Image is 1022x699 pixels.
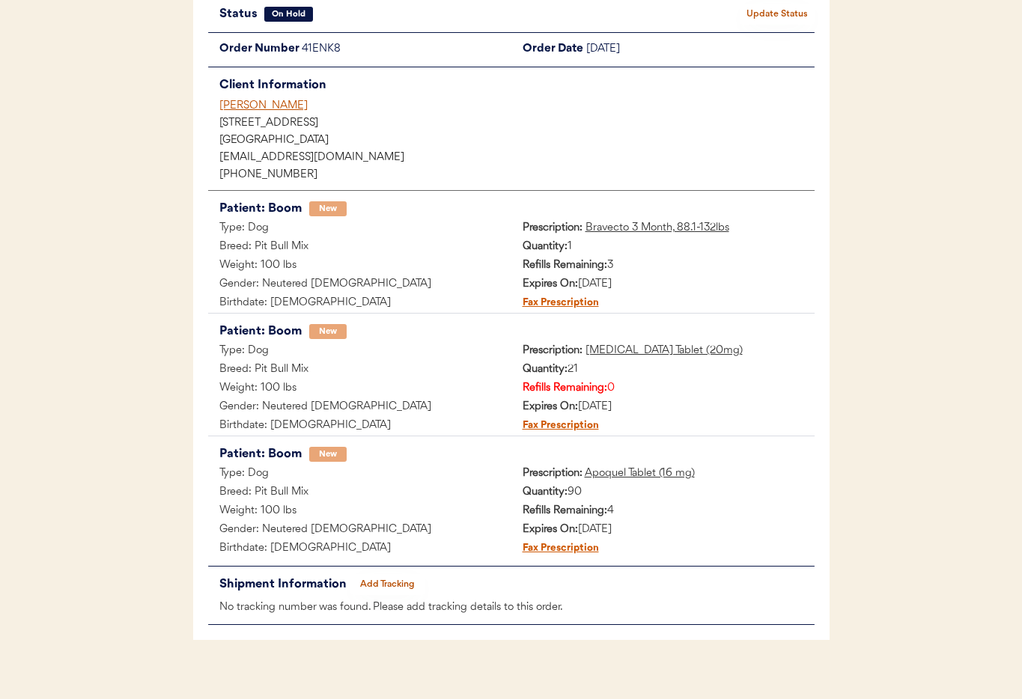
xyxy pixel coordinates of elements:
strong: Refills Remaining: [523,382,607,394]
strong: Prescription: [523,222,583,233]
div: Patient: Boom [219,198,302,219]
strong: Quantity: [523,364,568,375]
div: 1 [511,238,815,257]
strong: Expires On: [523,401,578,412]
div: Shipment Information [219,574,350,595]
div: Fax Prescription [511,540,599,558]
div: [DATE] [586,40,815,59]
div: Breed: Pit Bull Mix [208,361,511,379]
div: Breed: Pit Bull Mix [208,483,511,502]
div: Gender: Neutered [DEMOGRAPHIC_DATA] [208,275,511,294]
button: Add Tracking [350,574,425,595]
div: [STREET_ADDRESS] [219,118,815,129]
div: [PERSON_NAME] [219,98,815,114]
div: [GEOGRAPHIC_DATA] [219,135,815,146]
u: Apoquel Tablet (16 mg) [585,468,695,479]
div: Weight: 100 lbs [208,502,511,521]
div: 0 [511,379,815,398]
div: Birthdate: [DEMOGRAPHIC_DATA] [208,540,511,558]
div: Order Date [511,40,586,59]
div: Weight: 100 lbs [208,257,511,275]
div: Fax Prescription [511,294,599,313]
div: Birthdate: [DEMOGRAPHIC_DATA] [208,294,511,313]
div: [PHONE_NUMBER] [219,170,815,180]
div: No tracking number was found. Please add tracking details to this order. [208,599,815,617]
strong: Expires On: [523,524,578,535]
div: Patient: Boom [219,444,302,465]
div: 21 [511,361,815,379]
div: Status [219,4,264,25]
button: Update Status [740,4,815,25]
div: 41ENK8 [302,40,511,59]
div: Birthdate: [DEMOGRAPHIC_DATA] [208,417,511,436]
div: Type: Dog [208,219,511,238]
div: Fax Prescription [511,417,599,436]
div: Weight: 100 lbs [208,379,511,398]
div: Order Number [208,40,302,59]
strong: Refills Remaining: [523,505,607,516]
strong: Refills Remaining: [523,260,607,271]
div: Gender: Neutered [DEMOGRAPHIC_DATA] [208,398,511,417]
div: Type: Dog [208,342,511,361]
div: Breed: Pit Bull Mix [208,238,511,257]
div: Client Information [219,75,815,96]
strong: Quantity: [523,486,568,498]
strong: Expires On: [523,278,578,290]
div: 90 [511,483,815,502]
u: Bravecto 3 Month, 88.1-132lbs [585,222,729,233]
div: Patient: Boom [219,321,302,342]
strong: Quantity: [523,241,568,252]
div: [EMAIL_ADDRESS][DOMAIN_NAME] [219,153,815,163]
div: [DATE] [511,398,815,417]
div: [DATE] [511,275,815,294]
u: [MEDICAL_DATA] Tablet (20mg) [585,345,743,356]
strong: Prescription: [523,345,583,356]
div: 4 [511,502,815,521]
div: Gender: Neutered [DEMOGRAPHIC_DATA] [208,521,511,540]
div: [DATE] [511,521,815,540]
div: Type: Dog [208,465,511,483]
strong: Prescription: [523,468,583,479]
div: 3 [511,257,815,275]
